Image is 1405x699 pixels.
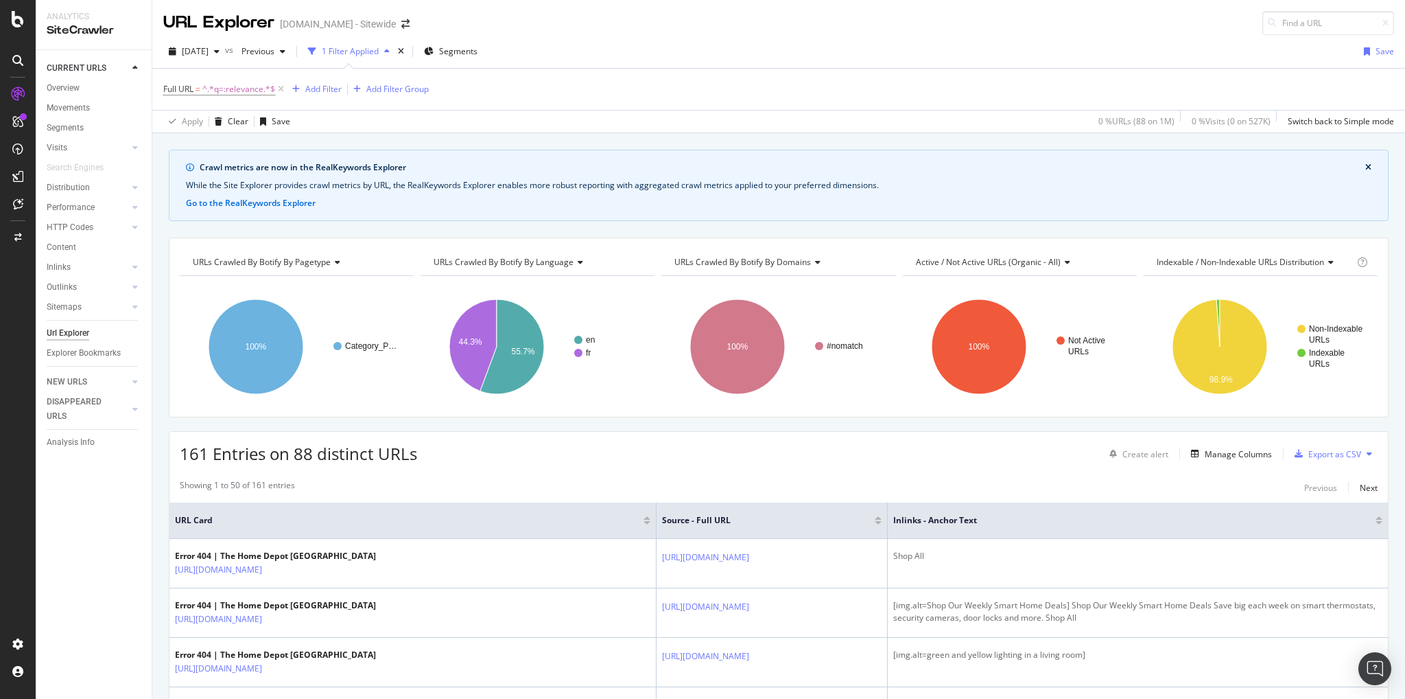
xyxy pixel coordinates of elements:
[47,61,128,76] a: CURRENT URLS
[186,179,1371,192] div: While the Site Explorer provides crawl metrics by URL, the RealKeywords Explorer enables more rob...
[202,80,275,99] span: ^.*q=:relevance.*$
[175,563,262,577] a: [URL][DOMAIN_NAME]
[662,650,749,663] a: [URL][DOMAIN_NAME]
[175,662,262,676] a: [URL][DOMAIN_NAME]
[180,479,295,496] div: Showing 1 to 50 of 161 entries
[47,181,128,195] a: Distribution
[418,41,483,62] button: Segments
[47,375,87,389] div: NEW URLS
[303,41,395,62] button: 1 Filter Applied
[163,83,193,95] span: Full URL
[47,141,67,155] div: Visits
[1209,375,1232,385] text: 98.9%
[163,11,274,34] div: URL Explorer
[586,335,595,345] text: en
[366,83,429,95] div: Add Filter Group
[1262,11,1394,35] input: Find a URL
[1122,448,1168,460] div: Create alert
[1376,45,1394,57] div: Save
[47,121,142,135] a: Segments
[1068,347,1089,356] text: URLs
[893,514,1355,527] span: Inlinks - Anchor Text
[1289,443,1361,465] button: Export as CSV
[47,395,128,424] a: DISAPPEARED URLS
[586,348,591,358] text: fr
[421,287,652,406] svg: A chart.
[175,599,376,612] div: Error 404 | The Home Depot [GEOGRAPHIC_DATA]
[662,514,854,527] span: Source - Full URL
[727,342,748,352] text: 100%
[661,287,893,406] svg: A chart.
[180,442,417,465] span: 161 Entries on 88 distinct URLs
[255,111,290,133] button: Save
[47,61,106,76] div: CURRENT URLS
[182,45,209,57] span: 2025 Oct. 4th
[439,45,477,57] span: Segments
[1304,482,1337,494] div: Previous
[200,161,1365,174] div: Crawl metrics are now in the RealKeywords Explorer
[47,300,128,314] a: Sitemaps
[287,81,342,98] button: Add Filter
[893,599,1382,624] div: [img.alt=Shop Our Weekly Smart Home Deals] Shop Our Weekly Smart Home Deals Save big each week on...
[672,251,883,273] h4: URLs Crawled By Botify By domains
[968,342,989,352] text: 100%
[1205,448,1272,460] div: Manage Columns
[186,197,316,209] button: Go to the RealKeywords Explorer
[1104,443,1168,465] button: Create alert
[47,280,128,295] a: Outlinks
[47,280,77,295] div: Outlinks
[1309,359,1330,369] text: URLs
[47,161,104,175] div: Search Engines
[1288,115,1394,127] div: Switch back to Simple mode
[47,260,71,275] div: Inlinks
[893,550,1382,562] div: Shop All
[662,600,749,614] a: [URL][DOMAIN_NAME]
[225,44,236,56] span: vs
[47,181,90,195] div: Distribution
[47,435,142,450] a: Analysis Info
[47,435,95,450] div: Analysis Info
[196,83,200,95] span: =
[903,287,1135,406] svg: A chart.
[175,550,376,562] div: Error 404 | The Home Depot [GEOGRAPHIC_DATA]
[348,81,429,98] button: Add Filter Group
[1304,479,1337,496] button: Previous
[1192,115,1271,127] div: 0 % Visits ( 0 on 527K )
[401,19,410,29] div: arrow-right-arrow-left
[236,41,291,62] button: Previous
[1144,287,1376,406] svg: A chart.
[193,256,331,268] span: URLs Crawled By Botify By pagetype
[175,514,640,527] span: URL Card
[47,326,89,341] div: Url Explorer
[674,256,811,268] span: URLs Crawled By Botify By domains
[190,251,401,273] h4: URLs Crawled By Botify By pagetype
[47,121,84,135] div: Segments
[1282,111,1394,133] button: Switch back to Simple mode
[305,83,342,95] div: Add Filter
[916,256,1061,268] span: Active / Not Active URLs (organic - all)
[1360,482,1378,494] div: Next
[47,81,80,95] div: Overview
[47,326,142,341] a: Url Explorer
[47,101,142,115] a: Movements
[47,101,90,115] div: Movements
[272,115,290,127] div: Save
[1154,251,1354,273] h4: Indexable / Non-Indexable URLs Distribution
[1358,41,1394,62] button: Save
[228,115,248,127] div: Clear
[236,45,274,57] span: Previous
[47,141,128,155] a: Visits
[512,347,535,356] text: 55.7%
[47,395,116,424] div: DISAPPEARED URLS
[180,287,412,406] svg: A chart.
[246,342,267,352] text: 100%
[1068,336,1105,345] text: Not Active
[1358,652,1391,685] div: Open Intercom Messenger
[47,200,95,215] div: Performance
[47,200,128,215] a: Performance
[47,300,82,314] div: Sitemaps
[322,45,379,57] div: 1 Filter Applied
